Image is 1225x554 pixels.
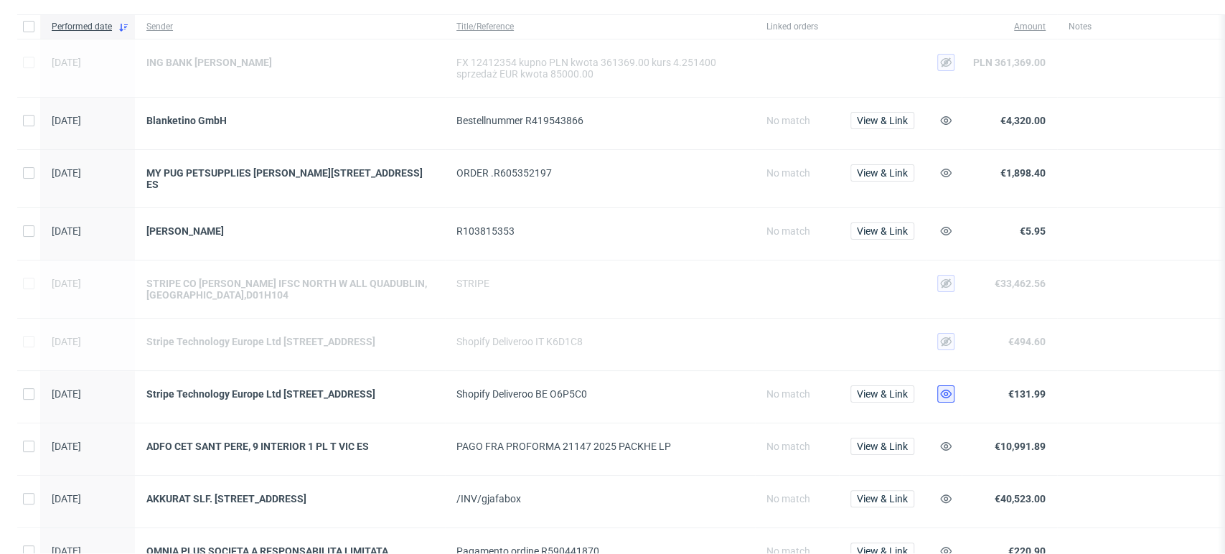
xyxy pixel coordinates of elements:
[456,493,743,504] div: /INV/gjafabox
[52,167,81,179] span: [DATE]
[850,225,914,237] a: View & Link
[146,441,433,452] a: ADFO CET SANT PERE, 9 INTERIOR 1 PL T VIC ES
[973,57,1046,68] span: PLN 361,369.00
[456,441,743,452] div: PAGO FRA PROFORMA 21147 2025 PACKHE LP
[1008,336,1046,347] span: €494.60
[850,490,914,507] button: View & Link
[857,116,908,126] span: View & Link
[456,278,743,289] div: STRIPE
[766,225,810,237] span: No match
[146,21,433,33] span: Sender
[146,57,433,68] a: ING BANK [PERSON_NAME]
[456,167,743,179] div: ORDER .R605352197
[456,225,743,237] div: R103815353
[766,388,810,400] span: No match
[52,115,81,126] span: [DATE]
[456,388,743,400] div: Shopify Deliveroo BE O6P5C0
[456,57,743,80] div: FX 12412354 kupno PLN kwota 361369.00 kurs 4.251400 sprzedaż EUR kwota 85000.00
[766,493,810,504] span: No match
[766,167,810,179] span: No match
[766,441,810,452] span: No match
[52,225,81,237] span: [DATE]
[850,388,914,400] a: View & Link
[857,389,908,399] span: View & Link
[850,493,914,504] a: View & Link
[857,226,908,236] span: View & Link
[850,385,914,403] button: View & Link
[456,336,743,347] div: Shopify Deliveroo IT K6D1C8
[52,21,112,33] span: Performed date
[850,115,914,126] a: View & Link
[1000,115,1046,126] span: €4,320.00
[850,167,914,179] a: View & Link
[146,493,433,504] a: AKKURAT SLF. [STREET_ADDRESS]
[1008,388,1046,400] span: €131.99
[456,115,743,126] div: Bestellnummer R419543866
[850,438,914,455] button: View & Link
[766,21,827,33] span: Linked orders
[146,167,433,190] a: MY PUG PETSUPPLIES [PERSON_NAME][STREET_ADDRESS] ES
[857,168,908,178] span: View & Link
[973,21,1046,33] span: Amount
[1020,225,1046,237] span: €5.95
[146,388,433,400] a: Stripe Technology Europe Ltd [STREET_ADDRESS]
[995,441,1046,452] span: €10,991.89
[146,278,433,301] a: STRIPE CO [PERSON_NAME] IFSC NORTH W ALL QUADUBLIN,[GEOGRAPHIC_DATA],D01H104
[146,336,433,347] a: Stripe Technology Europe Ltd [STREET_ADDRESS]
[52,57,81,68] span: [DATE]
[850,164,914,182] button: View & Link
[995,278,1046,289] span: €33,462.56
[995,493,1046,504] span: €40,523.00
[857,494,908,504] span: View & Link
[52,278,81,289] span: [DATE]
[146,225,433,237] a: [PERSON_NAME]
[850,441,914,452] a: View & Link
[52,441,81,452] span: [DATE]
[52,493,81,504] span: [DATE]
[146,115,433,126] a: Blanketino GmbH
[52,388,81,400] span: [DATE]
[850,222,914,240] button: View & Link
[850,112,914,129] button: View & Link
[766,115,810,126] span: No match
[456,21,743,33] span: Title/Reference
[1000,167,1046,179] span: €1,898.40
[52,336,81,347] span: [DATE]
[857,441,908,451] span: View & Link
